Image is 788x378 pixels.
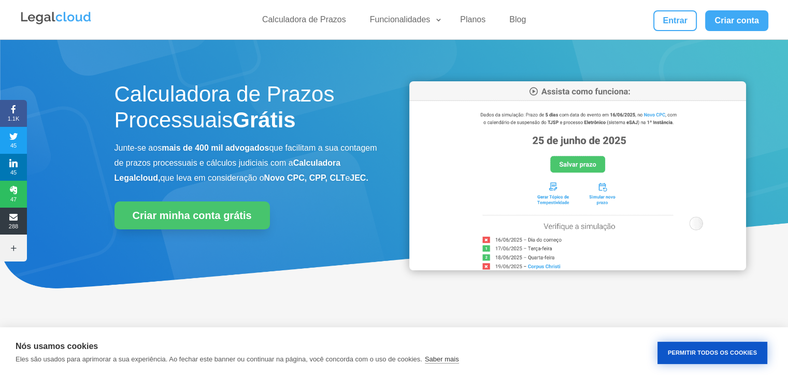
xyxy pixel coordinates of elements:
[256,14,352,30] a: Calculadora de Prazos
[409,81,746,270] img: Calculadora de Prazos Processuais da Legalcloud
[233,108,295,132] strong: Grátis
[657,342,767,364] button: Permitir Todos os Cookies
[653,10,697,31] a: Entrar
[409,263,746,272] a: Calculadora de Prazos Processuais da Legalcloud
[705,10,768,31] a: Criar conta
[16,342,98,351] strong: Nós usamos cookies
[20,10,92,26] img: Legalcloud Logo
[364,14,443,30] a: Funcionalidades
[425,355,459,364] a: Saber mais
[264,173,346,182] b: Novo CPC, CPP, CLT
[162,143,269,152] b: mais de 400 mil advogados
[20,19,92,27] a: Logo da Legalcloud
[114,158,341,182] b: Calculadora Legalcloud,
[503,14,532,30] a: Blog
[350,173,368,182] b: JEC.
[16,355,422,363] p: Eles são usados para aprimorar a sua experiência. Ao fechar este banner ou continuar na página, v...
[114,201,270,229] a: Criar minha conta grátis
[114,81,379,139] h1: Calculadora de Prazos Processuais
[114,141,379,185] p: Junte-se aos que facilitam a sua contagem de prazos processuais e cálculos judiciais com a que le...
[454,14,492,30] a: Planos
